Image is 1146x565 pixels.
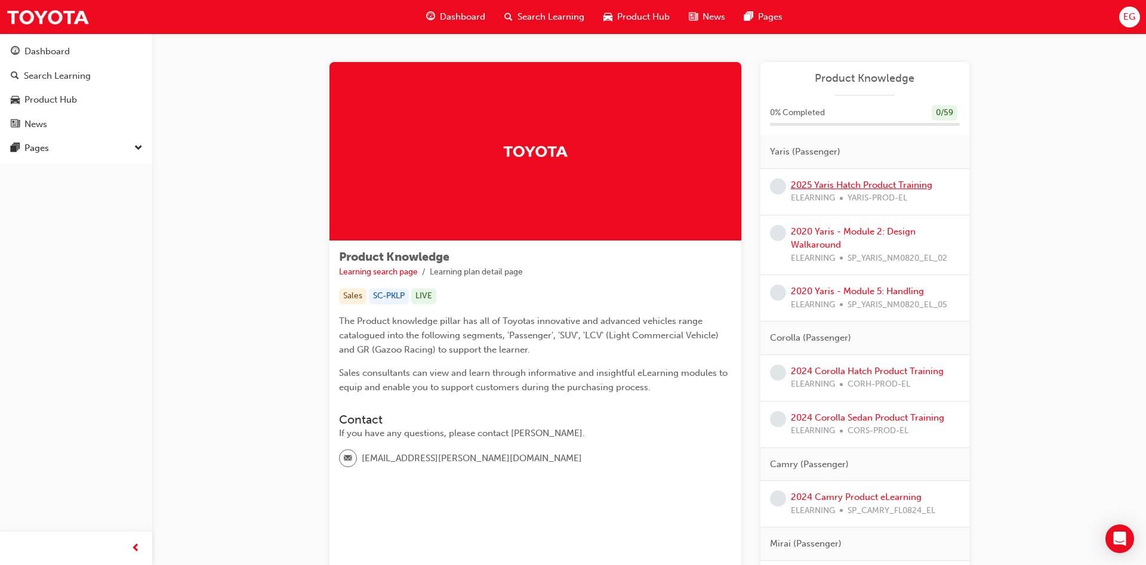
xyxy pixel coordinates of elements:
span: learningRecordVerb_NONE-icon [770,490,786,507]
span: search-icon [11,71,19,82]
span: pages-icon [11,143,20,154]
img: Trak [503,141,568,162]
span: car-icon [603,10,612,24]
a: Search Learning [5,65,147,87]
a: Learning search page [339,267,418,277]
div: If you have any questions, please contact [PERSON_NAME]. [339,427,732,440]
span: CORS-PROD-EL [848,424,908,438]
span: Dashboard [440,10,485,24]
span: CORH-PROD-EL [848,378,910,391]
span: prev-icon [131,541,140,556]
span: [EMAIL_ADDRESS][PERSON_NAME][DOMAIN_NAME] [362,452,582,465]
span: News [703,10,725,24]
button: EG [1119,7,1140,27]
span: news-icon [689,10,698,24]
span: learningRecordVerb_NONE-icon [770,225,786,241]
span: SP_YARIS_NM0820_EL_02 [848,252,947,265]
span: guage-icon [11,47,20,57]
a: 2020 Yaris - Module 2: Design Walkaround [791,226,916,251]
span: Product Hub [617,10,670,24]
a: 2025 Yaris Hatch Product Training [791,180,932,190]
span: Pages [758,10,783,24]
span: pages-icon [744,10,753,24]
span: ELEARNING [791,424,835,438]
span: Product Knowledge [339,250,449,264]
div: Product Hub [24,93,77,107]
span: email-icon [344,451,352,467]
span: Search Learning [517,10,584,24]
span: Sales consultants can view and learn through informative and insightful eLearning modules to equi... [339,368,730,393]
div: 0 / 59 [932,105,957,121]
button: Pages [5,137,147,159]
span: search-icon [504,10,513,24]
span: learningRecordVerb_NONE-icon [770,285,786,301]
div: Search Learning [24,69,91,83]
span: EG [1123,10,1135,24]
span: down-icon [134,141,143,156]
span: learningRecordVerb_NONE-icon [770,178,786,194]
span: YARIS-PROD-EL [848,192,907,205]
div: Sales [339,288,366,304]
span: car-icon [11,95,20,106]
span: ELEARNING [791,192,835,205]
a: 2024 Corolla Sedan Product Training [791,412,944,423]
h3: Contact [339,413,732,427]
span: SP_YARIS_NM0820_EL_05 [848,298,947,312]
span: ELEARNING [791,298,835,312]
button: DashboardSearch LearningProduct HubNews [5,38,147,137]
span: news-icon [11,119,20,130]
span: guage-icon [426,10,435,24]
a: Product Knowledge [770,72,960,85]
a: Product Hub [5,89,147,111]
a: news-iconNews [679,5,735,29]
div: Open Intercom Messenger [1105,524,1134,553]
span: The Product knowledge pillar has all of Toyotas innovative and advanced vehicles range catalogued... [339,316,721,355]
span: ELEARNING [791,378,835,391]
img: Trak [6,4,90,30]
span: SP_CAMRY_FL0824_EL [848,504,935,518]
div: News [24,118,47,131]
div: LIVE [411,288,436,304]
a: Dashboard [5,41,147,63]
a: car-iconProduct Hub [594,5,679,29]
a: guage-iconDashboard [417,5,495,29]
a: 2020 Yaris - Module 5: Handling [791,286,924,297]
a: pages-iconPages [735,5,792,29]
a: search-iconSearch Learning [495,5,594,29]
a: 2024 Corolla Hatch Product Training [791,366,944,376]
span: ELEARNING [791,504,835,518]
span: learningRecordVerb_NONE-icon [770,365,786,381]
div: Dashboard [24,45,70,58]
a: News [5,113,147,135]
span: Yaris (Passenger) [770,145,840,159]
div: Pages [24,141,49,155]
div: SC-PKLP [369,288,409,304]
span: Corolla (Passenger) [770,331,851,345]
a: 2024 Camry Product eLearning [791,492,922,502]
span: Camry (Passenger) [770,458,849,471]
span: learningRecordVerb_NONE-icon [770,411,786,427]
span: 0 % Completed [770,106,825,120]
span: ELEARNING [791,252,835,265]
span: Mirai (Passenger) [770,537,842,551]
li: Learning plan detail page [430,265,523,279]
